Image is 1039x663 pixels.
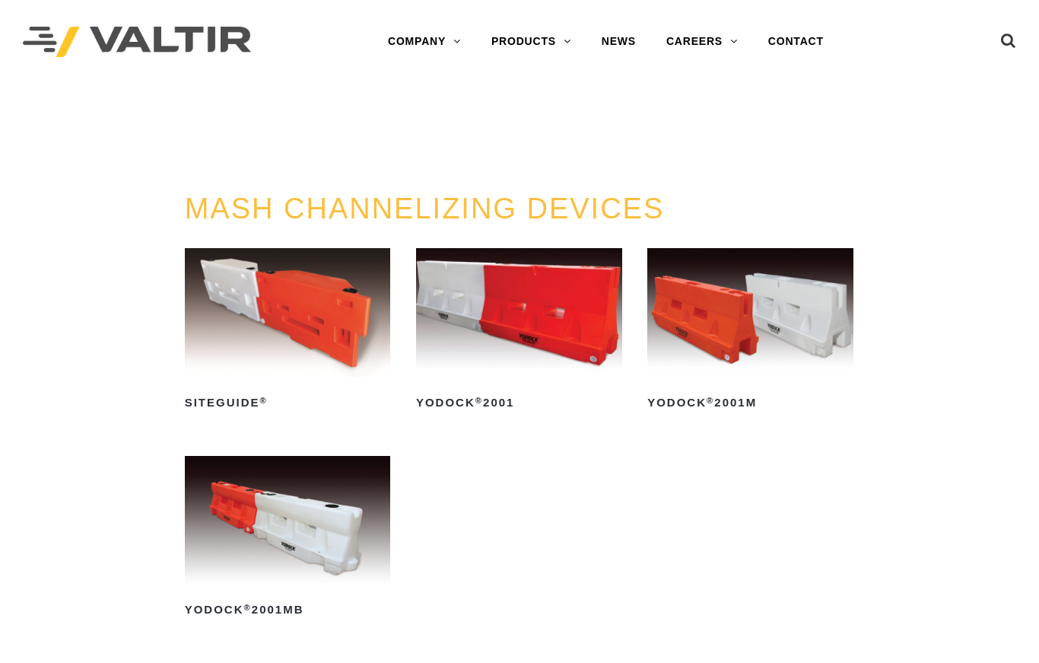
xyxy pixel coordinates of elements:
[753,27,839,57] a: CONTACT
[260,396,268,405] sup: ®
[707,396,714,405] sup: ®
[647,248,853,415] a: Yodock®2001M
[416,248,622,415] a: Yodock®2001
[416,390,622,415] h2: Yodock 2001
[185,193,665,225] a: MASH CHANNELIZING DEVICES
[185,248,391,415] a: SiteGuide®
[244,603,252,612] sup: ®
[651,27,753,57] a: CAREERS
[373,27,476,57] a: COMPANY
[475,396,483,405] sup: ®
[476,27,586,57] a: PRODUCTS
[185,390,391,415] h2: SiteGuide
[23,27,251,58] img: Valtir
[416,248,622,377] img: Yodock 2001 Water Filled Barrier and Barricade
[185,456,391,623] a: Yodock®2001MB
[586,27,651,57] a: NEWS
[185,598,391,623] h2: Yodock 2001MB
[647,390,853,415] h2: Yodock 2001M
